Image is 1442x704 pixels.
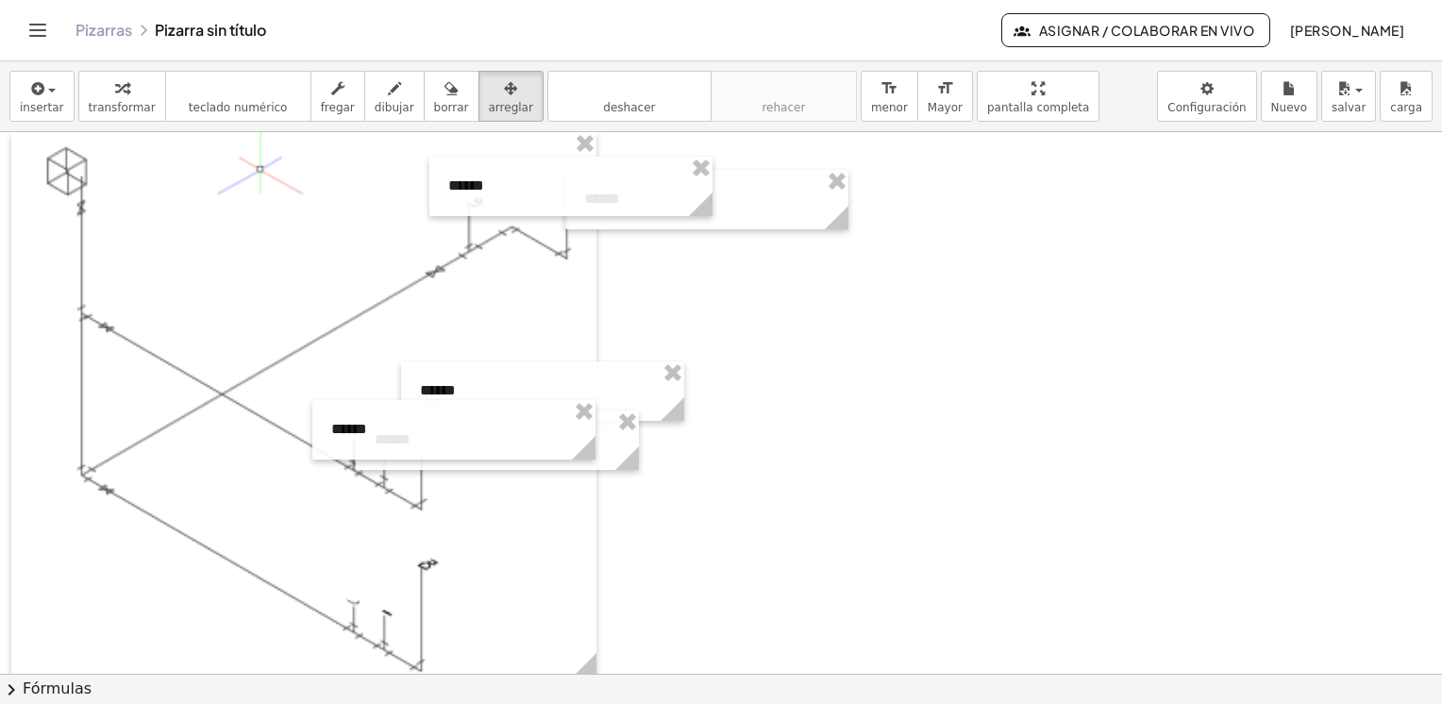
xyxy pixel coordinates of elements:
span: menor [871,101,908,114]
font: Asignar / Colaborar en vivo [1038,22,1254,39]
button: dibujar [364,71,425,122]
button: Alternar navegación [23,15,53,45]
i: format_size [936,77,954,100]
button: rehacerrehacer [711,71,857,122]
i: deshacer [558,77,701,100]
span: Configuración [1167,101,1246,114]
button: salvar [1321,71,1376,122]
span: fregar [321,101,355,114]
span: pantalla completa [987,101,1090,114]
button: format_sizeMayor [917,71,973,122]
button: tecladoteclado numérico [165,71,311,122]
button: deshacerdeshacer [547,71,712,122]
span: borrar [434,101,469,114]
button: Configuración [1157,71,1256,122]
button: carga [1380,71,1433,122]
span: rehacer [762,101,805,114]
button: borrar [424,71,479,122]
button: Nuevo [1261,71,1317,122]
i: format_size [880,77,898,100]
span: teclado numérico [189,101,288,114]
span: salvar [1332,101,1366,114]
button: [PERSON_NAME] [1274,13,1419,47]
button: transformar [78,71,166,122]
span: dibujar [375,101,414,114]
span: transformar [89,101,156,114]
span: arreglar [489,101,533,114]
button: format_sizemenor [861,71,918,122]
span: carga [1390,101,1422,114]
i: teclado [176,77,301,100]
span: Nuevo [1271,101,1307,114]
font: [PERSON_NAME] [1289,22,1404,39]
span: deshacer [603,101,655,114]
button: fregar [310,71,365,122]
button: insertar [9,71,75,122]
a: Pizarras [75,21,132,40]
button: pantalla completa [977,71,1100,122]
span: insertar [20,101,64,114]
font: Fórmulas [23,679,92,700]
button: Asignar / Colaborar en vivo [1001,13,1270,47]
i: rehacer [721,77,847,100]
span: Mayor [928,101,963,114]
button: arreglar [478,71,544,122]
